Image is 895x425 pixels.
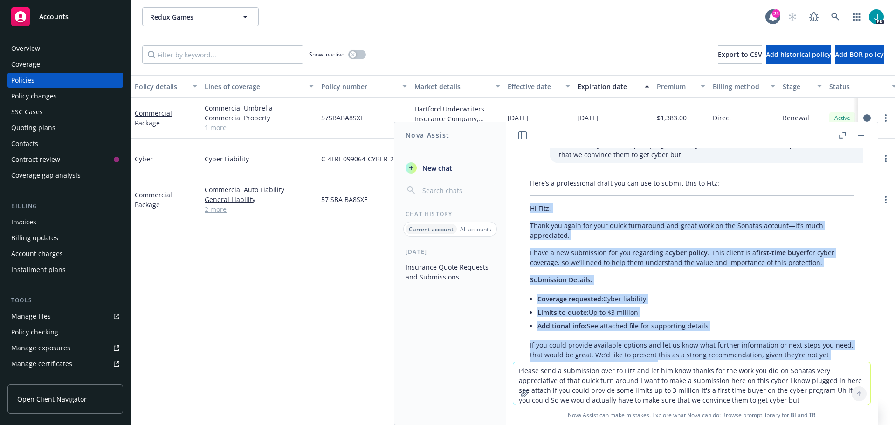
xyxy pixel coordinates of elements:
[201,75,317,98] button: Lines of coverage
[7,57,123,72] a: Coverage
[131,75,201,98] button: Policy details
[537,306,854,319] li: Up to $3 million
[7,168,123,183] a: Coverage gap analysis
[135,154,153,163] a: Cyber
[420,163,452,173] span: New chat
[509,405,874,425] span: Nova Assist can make mistakes. Explore what Nova can do: Browse prompt library for and
[135,190,172,209] a: Commercial Package
[11,152,60,167] div: Contract review
[135,109,172,127] a: Commercial Package
[414,82,490,91] div: Market details
[718,45,762,64] button: Export to CSV
[833,114,852,122] span: Active
[869,9,884,24] img: photo
[142,45,303,64] input: Filter by keyword...
[321,82,397,91] div: Policy number
[7,309,123,324] a: Manage files
[402,160,498,176] button: New chat
[537,321,587,330] span: Additional info:
[205,113,314,123] a: Commercial Property
[880,153,891,164] a: more
[7,356,123,371] a: Manage certificates
[880,194,891,205] a: more
[530,203,854,213] p: Hi Fitz,
[7,341,123,355] span: Manage exposures
[11,215,36,230] div: Invoices
[530,178,854,188] p: Here’s a professional draft you can use to submit this to Fitz:
[835,50,884,59] span: Add BOR policy
[537,319,854,333] li: See attached file for supporting details
[205,185,314,195] a: Commercial Auto Liability
[205,123,314,132] a: 1 more
[11,89,57,104] div: Policy changes
[861,112,873,124] a: circleInformation
[783,113,809,123] span: Renewal
[530,275,592,284] span: Submission Details:
[508,113,529,123] span: [DATE]
[135,82,187,91] div: Policy details
[766,45,831,64] button: Add historical policy
[11,41,40,56] div: Overview
[657,113,687,123] span: $1,383.00
[574,75,653,98] button: Expiration date
[394,248,506,256] div: [DATE]
[537,294,603,303] span: Coverage requested:
[411,75,504,98] button: Market details
[880,112,891,124] a: more
[835,45,884,64] button: Add BOR policy
[578,113,599,123] span: [DATE]
[309,50,344,58] span: Show inactive
[537,308,589,317] span: Limits to quote:
[11,57,40,72] div: Coverage
[11,136,38,151] div: Contacts
[809,411,816,419] a: TR
[578,82,639,91] div: Expiration date
[460,225,491,233] p: All accounts
[718,50,762,59] span: Export to CSV
[406,130,449,140] h1: Nova Assist
[394,210,506,218] div: Chat History
[713,82,765,91] div: Billing method
[7,202,123,211] div: Billing
[205,103,314,113] a: Commercial Umbrella
[11,325,58,340] div: Policy checking
[7,41,123,56] a: Overview
[772,9,780,18] div: 24
[7,246,123,261] a: Account charges
[409,225,454,233] p: Current account
[11,309,51,324] div: Manage files
[653,75,709,98] button: Premium
[321,154,405,164] span: C-4LRI-099064-CYBER-2024
[805,7,823,26] a: Report a Bug
[7,105,123,119] a: SSC Cases
[7,325,123,340] a: Policy checking
[7,152,123,167] a: Contract review
[779,75,826,98] button: Stage
[11,246,63,261] div: Account charges
[39,13,69,21] span: Accounts
[11,105,43,119] div: SSC Cases
[11,341,70,355] div: Manage exposures
[826,7,845,26] a: Search
[508,82,560,91] div: Effective date
[504,75,574,98] button: Effective date
[537,292,854,306] li: Cyber liability
[530,340,854,369] p: If you could provide available options and let us know what further information or next steps you...
[11,230,58,245] div: Billing updates
[709,75,779,98] button: Billing method
[7,120,123,135] a: Quoting plans
[414,104,500,124] div: Hartford Underwriters Insurance Company, Hartford Insurance Group
[150,12,231,22] span: Redux Games
[847,7,866,26] a: Switch app
[11,73,34,88] div: Policies
[11,120,55,135] div: Quoting plans
[7,296,123,305] div: Tools
[7,230,123,245] a: Billing updates
[11,356,72,371] div: Manage certificates
[7,262,123,277] a: Installment plans
[669,248,708,257] span: cyber policy
[756,248,806,257] span: first-time buyer
[205,82,303,91] div: Lines of coverage
[420,184,495,197] input: Search chats
[7,4,123,30] a: Accounts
